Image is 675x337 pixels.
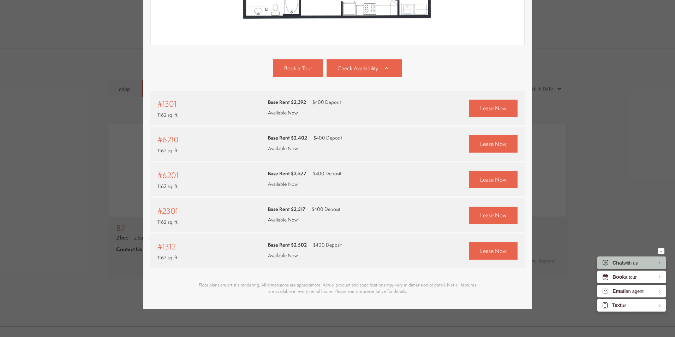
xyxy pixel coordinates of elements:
span: $400 Deposit [313,134,342,141]
span: $400 Deposit [313,170,341,177]
span: 1162 sq. ft. [157,147,178,154]
a: Check Availability [327,59,402,77]
span: Lease Now [480,140,507,148]
span: #2301 [157,205,178,217]
span: Base Rent $2,517 [268,206,305,212]
span: Base Rent $2,502 [268,241,307,248]
span: #6210 [157,134,179,145]
span: $400 Deposit [312,99,341,105]
span: Book a Tour [284,64,312,72]
span: 1162 sq. ft. [157,218,178,225]
span: Lease Now [480,211,507,219]
span: 1162 sq. ft. [157,111,178,118]
span: #1301 [157,98,177,110]
span: Available Now [268,252,298,259]
span: 1162 sq. ft. [157,254,178,261]
a: Book a Tour [273,59,323,77]
span: #1312 [157,241,176,252]
span: Available Now [268,216,298,223]
span: $400 Deposit [312,206,340,212]
span: Lease Now [480,104,507,112]
span: Available Now [268,145,298,152]
span: $400 Deposit [313,241,342,248]
span: Base Rent $2,392 [268,99,306,105]
span: #6201 [157,170,179,181]
a: Lease Now [469,171,518,188]
span: Lease Now [480,176,507,184]
span: Check Availability [337,64,378,72]
span: Base Rent $2,577 [268,170,306,177]
p: Floor plans are artist's rendering. All dimensions are approximate. Actual product and specificat... [196,282,479,295]
span: 1162 sq. ft. [157,183,178,189]
a: Lease Now [469,207,518,224]
span: Base Rent $2,402 [268,134,307,141]
a: Lease Now [469,242,518,260]
a: Lease Now [469,135,518,153]
span: Available Now [268,109,298,116]
a: Lease Now [469,100,518,117]
span: Lease Now [480,247,507,255]
span: Available Now [268,181,298,187]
